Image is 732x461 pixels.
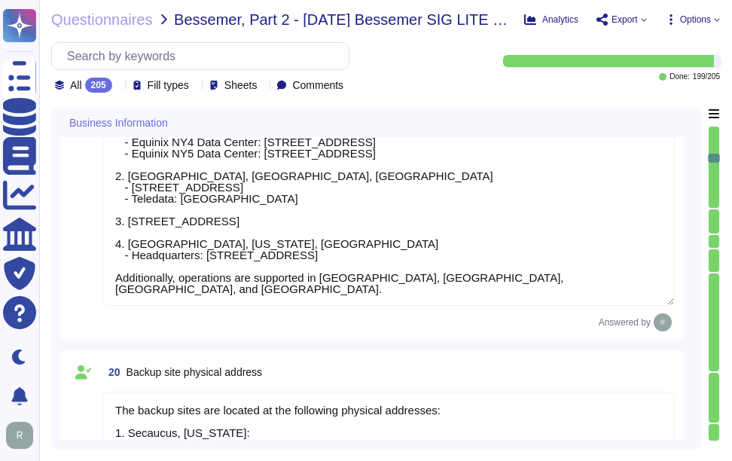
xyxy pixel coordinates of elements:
button: Analytics [524,14,578,26]
span: Options [680,15,711,24]
span: Analytics [542,15,578,24]
span: Export [612,15,638,24]
span: Comments [292,80,343,90]
div: 205 [85,78,112,93]
button: user [3,419,44,452]
textarea: No, the answers in this questionnaire pertain to multiple facilities and geographic locations. Th... [102,67,675,306]
span: Done: [669,73,690,81]
span: Backup site physical address [127,366,263,378]
span: 199 / 205 [693,73,720,81]
img: user [654,313,672,331]
span: Fill types [148,80,189,90]
span: 20 [102,367,120,377]
input: Search by keywords [59,43,349,69]
span: All [70,80,82,90]
span: Questionnaires [51,12,153,27]
span: Sheets [224,80,258,90]
span: Bessemer, Part 2 - [DATE] Bessemer SIG LITE 2017 WORKING [174,12,512,27]
img: user [6,422,33,449]
span: Business Information [69,118,168,128]
span: Answered by [599,318,651,327]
